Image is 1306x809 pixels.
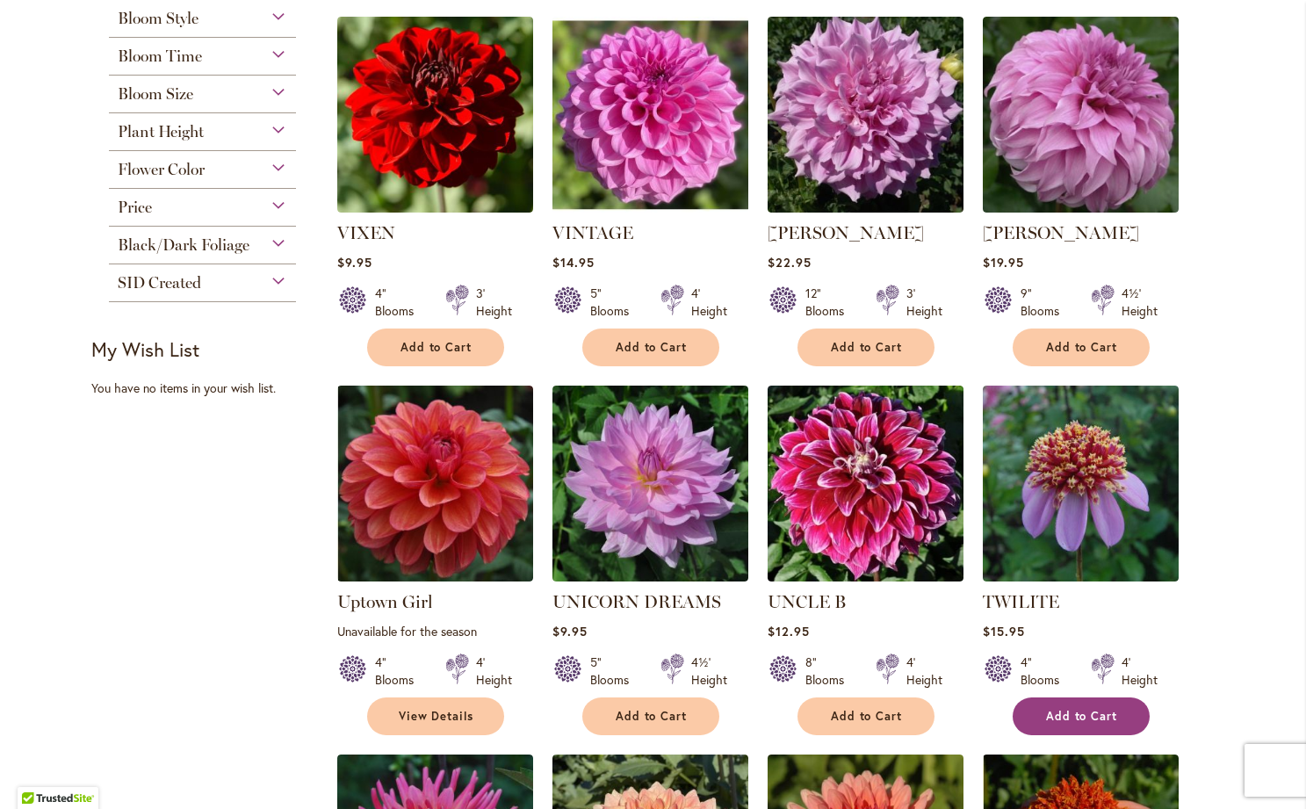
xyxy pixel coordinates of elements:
a: VIXEN [337,222,395,243]
strong: My Wish List [91,336,199,362]
a: Uncle B [768,568,963,585]
span: Add to Cart [616,340,688,355]
div: 4" Blooms [375,285,424,320]
a: VINTAGE [552,199,748,216]
span: SID Created [118,273,201,293]
span: Add to Cart [616,709,688,724]
img: UNICORN DREAMS [552,386,748,581]
span: Add to Cart [1046,340,1118,355]
span: $19.95 [983,254,1024,271]
button: Add to Cart [1013,329,1150,366]
p: Unavailable for the season [337,623,533,639]
span: Add to Cart [1046,709,1118,724]
div: 4½' Height [1122,285,1158,320]
div: 4' Height [691,285,727,320]
span: View Details [399,709,474,724]
span: $9.95 [337,254,372,271]
a: TWILITE [983,568,1179,585]
a: VIXEN [337,199,533,216]
img: Vera Seyfang [768,17,963,213]
div: 3' Height [476,285,512,320]
a: UNCLE B [768,591,846,612]
span: Bloom Style [118,9,198,28]
span: Black/Dark Foliage [118,235,249,255]
img: VIXEN [337,17,533,213]
button: Add to Cart [1013,697,1150,735]
div: 4½' Height [691,654,727,689]
a: UNICORN DREAMS [552,591,721,612]
div: 3' Height [906,285,942,320]
a: View Details [367,697,504,735]
span: $15.95 [983,623,1025,639]
a: Vassio Meggos [983,199,1179,216]
span: Bloom Time [118,47,202,66]
a: Uptown Girl [337,591,433,612]
div: 4" Blooms [375,654,424,689]
span: Add to Cart [831,340,903,355]
span: Plant Height [118,122,204,141]
div: 4' Height [476,654,512,689]
a: TWILITE [983,591,1059,612]
div: 8" Blooms [805,654,855,689]
a: Vera Seyfang [768,199,963,216]
span: Add to Cart [831,709,903,724]
span: $22.95 [768,254,812,271]
iframe: Launch Accessibility Center [13,747,62,796]
span: $14.95 [552,254,595,271]
div: 4" Blooms [1021,654,1070,689]
span: $9.95 [552,623,588,639]
div: 9" Blooms [1021,285,1070,320]
a: VINTAGE [552,222,633,243]
div: 12" Blooms [805,285,855,320]
span: Flower Color [118,160,205,179]
img: Uncle B [768,386,963,581]
button: Add to Cart [797,697,934,735]
span: $12.95 [768,623,810,639]
button: Add to Cart [582,329,719,366]
a: [PERSON_NAME] [983,222,1139,243]
a: UNICORN DREAMS [552,568,748,585]
span: Price [118,198,152,217]
div: 4' Height [906,654,942,689]
div: 5" Blooms [590,654,639,689]
span: Add to Cart [400,340,473,355]
button: Add to Cart [797,329,934,366]
img: Vassio Meggos [983,17,1179,213]
button: Add to Cart [582,697,719,735]
button: Add to Cart [367,329,504,366]
img: VINTAGE [552,17,748,213]
img: TWILITE [983,386,1179,581]
a: Uptown Girl [337,568,533,585]
span: Bloom Size [118,84,193,104]
div: You have no items in your wish list. [91,379,326,397]
a: [PERSON_NAME] [768,222,924,243]
div: 4' Height [1122,654,1158,689]
div: 5" Blooms [590,285,639,320]
img: Uptown Girl [337,386,533,581]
